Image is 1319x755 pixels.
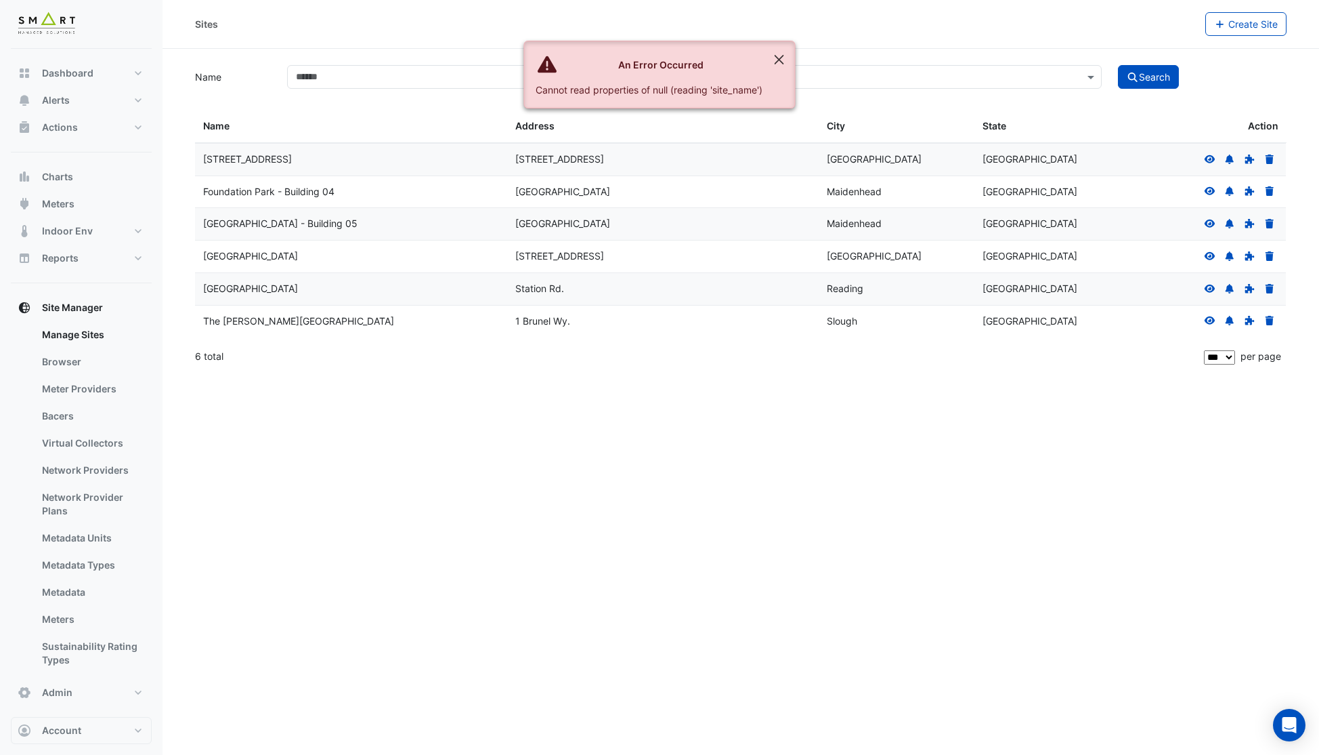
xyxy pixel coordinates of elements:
[31,484,152,525] a: Network Provider Plans
[203,314,499,329] div: The [PERSON_NAME][GEOGRAPHIC_DATA]
[18,301,31,314] app-icon: Site Manager
[1118,65,1179,89] button: Search
[11,87,152,114] button: Alerts
[982,249,1122,264] div: [GEOGRAPHIC_DATA]
[827,249,966,264] div: [GEOGRAPHIC_DATA]
[203,184,499,200] div: Foundation Park - Building 04
[827,120,845,131] span: City
[1263,153,1276,165] a: Delete Site
[515,184,811,200] div: [GEOGRAPHIC_DATA]
[515,216,811,232] div: [GEOGRAPHIC_DATA]
[42,197,74,211] span: Meters
[195,17,218,31] div: Sites
[31,430,152,457] a: Virtual Collectors
[618,59,704,70] strong: An Error Occurred
[11,190,152,218] button: Meters
[31,321,152,348] a: Manage Sites
[1263,218,1276,229] a: Delete Site
[18,94,31,107] app-icon: Alerts
[42,121,78,134] span: Actions
[11,163,152,190] button: Charts
[11,60,152,87] button: Dashboard
[31,348,152,375] a: Browser
[31,606,152,633] a: Meters
[31,403,152,430] a: Bacers
[1228,18,1278,30] span: Create Site
[1205,12,1287,36] button: Create Site
[187,65,279,89] label: Name
[1263,250,1276,262] a: Delete Site
[18,66,31,80] app-icon: Dashboard
[203,120,230,131] span: Name
[1273,709,1305,741] div: Open Intercom Messenger
[195,340,1201,373] div: 6 total
[42,301,103,314] span: Site Manager
[31,552,152,579] a: Metadata Types
[31,579,152,606] a: Metadata
[11,294,152,321] button: Site Manager
[31,633,152,674] a: Sustainability Rating Types
[203,281,499,297] div: [GEOGRAPHIC_DATA]
[1248,119,1278,134] span: Action
[764,41,795,78] button: Close
[18,686,31,699] app-icon: Admin
[982,281,1122,297] div: [GEOGRAPHIC_DATA]
[18,170,31,184] app-icon: Charts
[31,375,152,403] a: Meter Providers
[42,251,79,265] span: Reports
[982,120,1006,131] span: State
[11,679,152,706] button: Admin
[42,686,72,699] span: Admin
[16,11,77,38] img: Company Logo
[827,216,966,232] div: Maidenhead
[18,224,31,238] app-icon: Indoor Env
[18,197,31,211] app-icon: Meters
[203,249,499,264] div: [GEOGRAPHIC_DATA]
[982,184,1122,200] div: [GEOGRAPHIC_DATA]
[827,314,966,329] div: Slough
[515,314,811,329] div: 1 Brunel Wy.
[11,218,152,245] button: Indoor Env
[515,152,811,167] div: [STREET_ADDRESS]
[31,525,152,552] a: Metadata Units
[982,152,1122,167] div: [GEOGRAPHIC_DATA]
[42,94,70,107] span: Alerts
[982,314,1122,329] div: [GEOGRAPHIC_DATA]
[203,152,499,167] div: [STREET_ADDRESS]
[42,224,93,238] span: Indoor Env
[11,717,152,744] button: Account
[11,114,152,141] button: Actions
[18,121,31,134] app-icon: Actions
[11,321,152,679] div: Site Manager
[1263,315,1276,327] a: Delete Site
[515,249,811,264] div: [STREET_ADDRESS]
[42,724,81,737] span: Account
[1240,350,1281,362] span: per page
[827,184,966,200] div: Maidenhead
[18,251,31,265] app-icon: Reports
[31,457,152,484] a: Network Providers
[1263,186,1276,197] a: Delete Site
[42,170,73,184] span: Charts
[515,281,811,297] div: Station Rd.
[536,83,762,97] div: Cannot read properties of null (reading 'site_name')
[1263,283,1276,294] a: Delete Site
[203,216,499,232] div: [GEOGRAPHIC_DATA] - Building 05
[827,152,966,167] div: [GEOGRAPHIC_DATA]
[515,120,555,131] span: Address
[827,281,966,297] div: Reading
[42,66,93,80] span: Dashboard
[982,216,1122,232] div: [GEOGRAPHIC_DATA]
[11,245,152,272] button: Reports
